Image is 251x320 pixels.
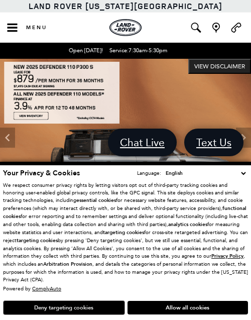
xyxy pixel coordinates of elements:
span: Menu [26,24,47,31]
button: Allow all cookies [128,301,248,314]
img: Land Rover [109,19,142,36]
u: Privacy Policy [211,253,243,260]
strong: targeting cookies [103,229,144,236]
div: Next [236,128,251,148]
button: Open the inventory search [186,13,206,43]
span: Service: [109,47,129,54]
a: Privacy Policy [211,253,243,259]
a: Chat Live [108,129,177,156]
div: Powered by [3,286,61,292]
strong: analytics cookies [168,221,207,228]
a: Call Land Rover Colorado Springs [230,23,242,33]
span: Your Privacy & Cookies [3,168,80,178]
button: Deny targeting cookies [3,300,125,315]
div: Language: [137,171,161,176]
p: We respect consumer privacy rights by letting visitors opt out of third-party tracking cookies an... [3,181,248,283]
strong: essential cookies [76,197,116,204]
strong: Arbitration Provision [43,261,92,268]
a: Land Rover [US_STATE][GEOGRAPHIC_DATA] [29,1,222,12]
span: Open [DATE]! [69,47,103,54]
span: VIEW DISCLAIMER [194,62,245,70]
a: ComplyAuto [32,285,61,292]
span: Text Us [191,136,236,149]
a: Text Us [184,129,243,156]
a: land-rover [109,19,142,36]
span: 7:30am-5:30pm [129,47,167,54]
strong: targeting cookies [17,237,58,244]
span: Chat Live [115,136,170,149]
select: Language Select [163,169,248,178]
